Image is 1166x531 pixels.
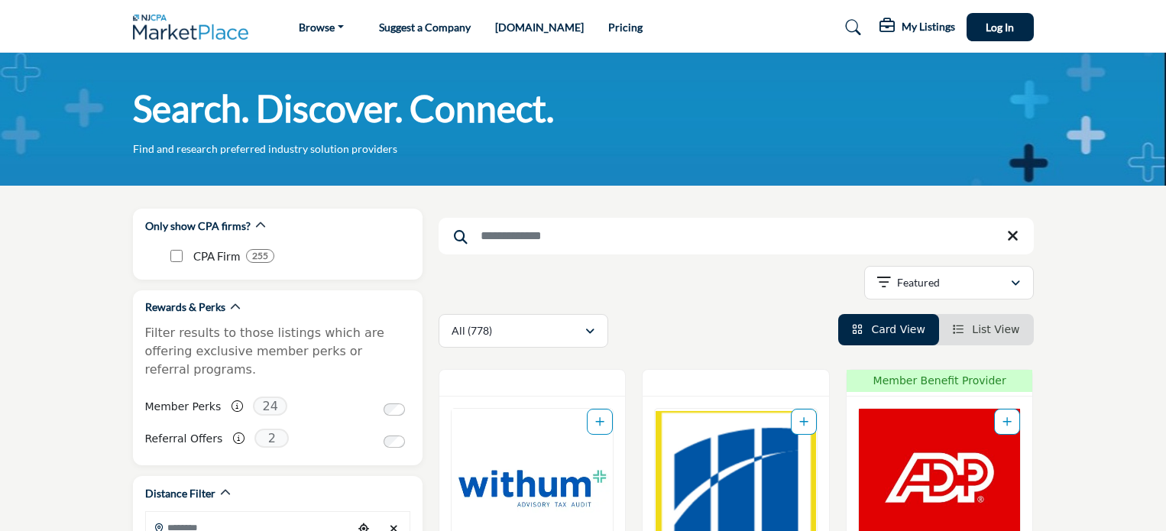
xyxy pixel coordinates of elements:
span: 2 [254,429,289,448]
a: Suggest a Company [379,21,471,34]
a: View List [953,323,1020,335]
button: All (778) [439,314,608,348]
li: List View [939,314,1034,345]
span: Card View [871,323,925,335]
h5: My Listings [902,20,955,34]
span: 24 [253,397,287,416]
h2: Rewards & Perks [145,299,225,315]
label: Member Perks [145,393,222,420]
p: All (778) [452,323,492,338]
p: Find and research preferred industry solution providers [133,141,397,157]
span: Log In [986,21,1014,34]
p: Filter results to those listings which are offering exclusive member perks or referral programs. [145,324,410,379]
p: Featured [897,275,940,290]
a: Add To List [595,416,604,428]
h2: Distance Filter [145,486,215,501]
button: Log In [967,13,1034,41]
a: [DOMAIN_NAME] [495,21,584,34]
div: 255 Results For CPA Firm [246,249,274,263]
b: 255 [252,251,268,261]
a: Add To List [1002,416,1012,428]
h1: Search. Discover. Connect. [133,85,554,132]
a: Browse [288,17,355,38]
input: Search Keyword [439,218,1034,254]
img: Site Logo [133,15,257,40]
li: Card View [838,314,939,345]
div: My Listings [879,18,955,37]
h2: Only show CPA firms? [145,219,251,234]
input: Switch to Member Perks [384,403,405,416]
input: CPA Firm checkbox [170,250,183,262]
input: Switch to Referral Offers [384,435,405,448]
p: CPA Firm: CPA Firm [193,248,240,265]
span: List View [972,323,1019,335]
a: Search [831,15,871,40]
a: Pricing [608,21,643,34]
button: Featured [864,266,1034,299]
label: Referral Offers [145,426,223,452]
span: Member Benefit Provider [851,373,1028,389]
a: View Card [852,323,925,335]
a: Add To List [799,416,808,428]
